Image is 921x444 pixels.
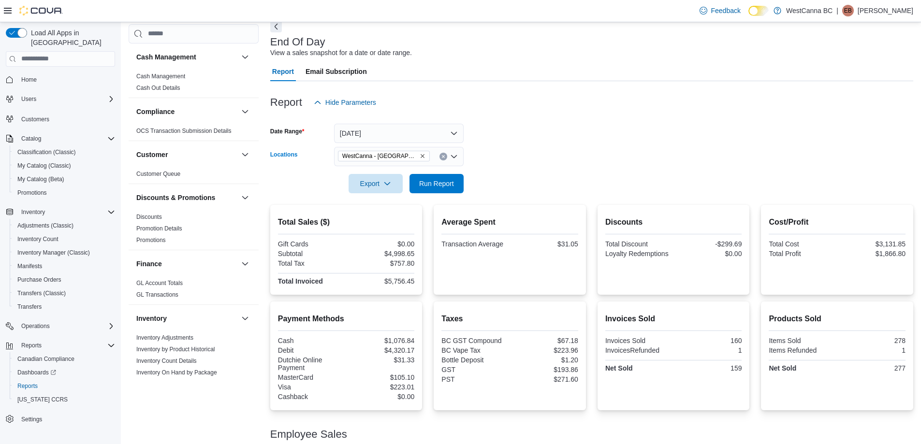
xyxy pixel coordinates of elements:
button: Customers [2,112,119,126]
h2: Cost/Profit [769,216,906,228]
div: Items Sold [769,337,835,344]
span: [US_STATE] CCRS [17,396,68,403]
h2: Taxes [441,313,578,325]
label: Locations [270,151,298,158]
span: Promotions [17,189,47,197]
div: 1 [675,346,742,354]
div: $105.10 [348,373,414,381]
div: $4,320.17 [348,346,414,354]
div: 278 [839,337,906,344]
a: Adjustments (Classic) [14,220,77,231]
a: Manifests [14,260,46,272]
a: Transfers (Classic) [14,287,70,299]
div: Debit [278,346,344,354]
strong: Net Sold [769,364,796,372]
h3: Cash Management [136,52,196,62]
div: Cash [278,337,344,344]
div: $31.05 [512,240,578,248]
button: Adjustments (Classic) [10,219,119,232]
button: Reports [2,339,119,352]
a: Promotions [136,237,166,243]
a: Settings [17,414,46,425]
div: $31.33 [348,356,414,364]
button: Inventory [136,314,237,323]
span: Report [272,62,294,81]
span: Cash Out Details [136,84,180,92]
a: Inventory Adjustments [136,334,193,341]
div: Transaction Average [441,240,508,248]
h3: Inventory [136,314,167,323]
span: Reports [17,340,115,351]
span: Customers [17,113,115,125]
button: Users [2,92,119,106]
a: Dashboards [10,366,119,379]
h3: Discounts & Promotions [136,193,215,202]
span: Feedback [711,6,741,15]
button: Customer [239,149,251,160]
div: MasterCard [278,373,344,381]
a: [US_STATE] CCRS [14,394,72,405]
span: Adjustments (Classic) [14,220,115,231]
div: Total Cost [769,240,835,248]
div: BC Vape Tax [441,346,508,354]
button: My Catalog (Beta) [10,172,119,186]
span: My Catalog (Classic) [17,162,71,170]
span: Transfers (Classic) [14,287,115,299]
span: Inventory [17,206,115,218]
span: Manifests [17,262,42,270]
span: Discounts [136,213,162,221]
a: Inventory Count Details [136,358,197,364]
p: WestCanna BC [786,5,833,16]
div: Loyalty Redemptions [605,250,672,258]
div: 1 [839,346,906,354]
span: Inventory On Hand by Package [136,369,217,376]
span: WestCanna - [GEOGRAPHIC_DATA] [342,151,418,161]
div: Bottle Deposit [441,356,508,364]
a: GL Account Totals [136,280,183,286]
button: Export [349,174,403,193]
div: Visa [278,383,344,391]
span: OCS Transaction Submission Details [136,127,232,135]
span: Inventory [21,208,45,216]
button: [DATE] [334,124,464,143]
strong: Net Sold [605,364,633,372]
div: Compliance [129,125,259,141]
button: Operations [2,319,119,333]
span: Run Report [419,179,454,188]
span: GL Account Totals [136,279,183,287]
label: Date Range [270,128,305,135]
div: -$299.69 [675,240,742,248]
a: OCS Transaction Submission Details [136,128,232,134]
a: Inventory Count [14,233,62,245]
span: Purchase Orders [17,276,61,284]
button: Inventory Count [10,232,119,246]
span: Hide Parameters [325,98,376,107]
div: $0.00 [348,393,414,401]
button: Compliance [136,107,237,116]
a: Promotions [14,187,51,199]
div: Cash Management [129,71,259,98]
button: Next [270,21,282,32]
a: GL Transactions [136,291,178,298]
div: $1.20 [512,356,578,364]
span: EB [844,5,852,16]
span: Promotions [136,236,166,244]
div: $223.01 [348,383,414,391]
div: View a sales snapshot for a date or date range. [270,48,412,58]
button: Finance [239,258,251,270]
div: 277 [839,364,906,372]
a: Home [17,74,41,86]
div: Cashback [278,393,344,401]
button: Discounts & Promotions [239,192,251,203]
span: GL Transactions [136,291,178,299]
div: Subtotal [278,250,344,258]
span: Load All Apps in [GEOGRAPHIC_DATA] [27,28,115,47]
a: Dashboards [14,367,60,378]
button: Inventory [17,206,49,218]
div: Total Discount [605,240,672,248]
span: Inventory by Product Historical [136,345,215,353]
span: Settings [21,415,42,423]
a: Customer Queue [136,171,180,177]
span: Adjustments (Classic) [17,222,73,229]
span: Purchase Orders [14,274,115,286]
